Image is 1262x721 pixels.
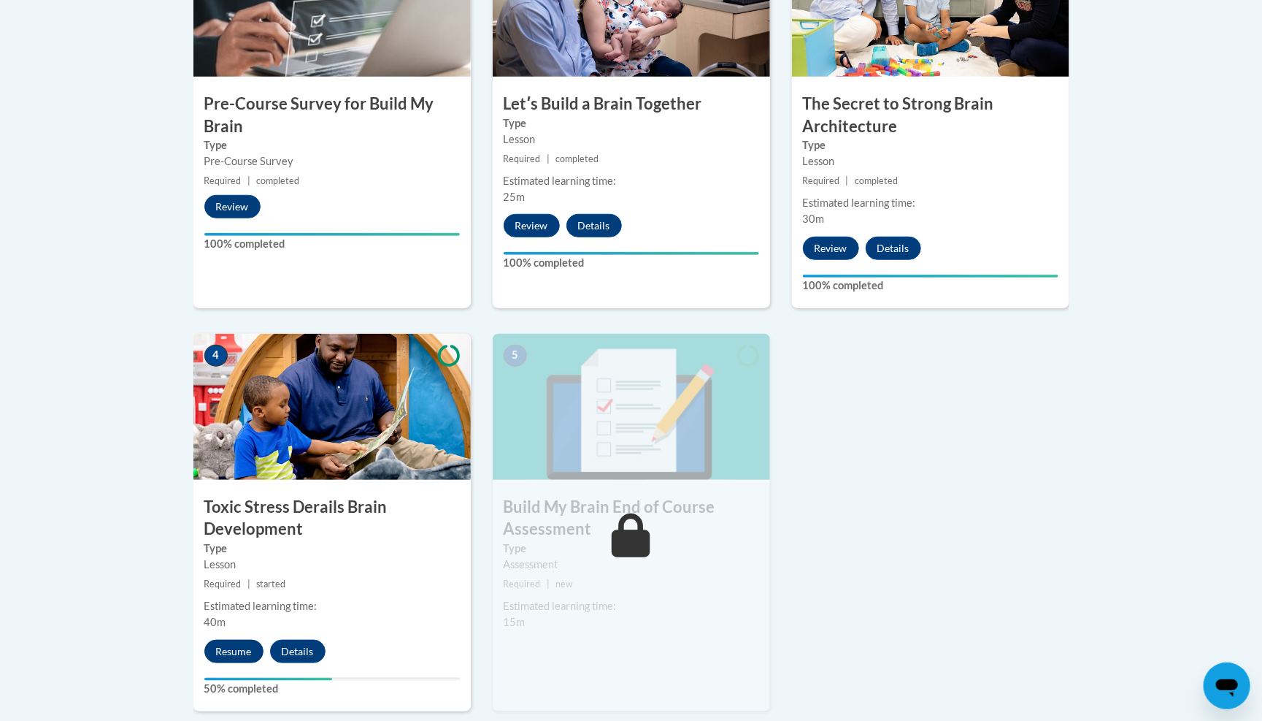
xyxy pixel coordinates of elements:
span: | [547,153,550,164]
button: Resume [204,640,263,663]
label: 100% completed [504,255,759,271]
div: Your progress [803,275,1058,278]
span: new [555,579,573,590]
div: Assessment [504,557,759,573]
span: started [256,579,285,590]
span: Required [204,175,242,186]
span: 15m [504,616,526,628]
label: Type [803,137,1058,153]
label: Type [504,115,759,131]
h3: Toxic Stress Derails Brain Development [193,496,471,541]
button: Details [866,237,921,260]
img: Course Image [193,334,471,480]
label: Type [504,541,759,557]
button: Review [504,214,560,237]
div: Lesson [803,153,1058,169]
div: Your progress [204,233,460,236]
label: 100% completed [803,278,1058,294]
label: 100% completed [204,236,460,252]
span: Required [204,579,242,590]
span: 30m [803,213,825,225]
span: 40m [204,616,226,628]
span: 4 [204,345,228,367]
span: Required [504,153,541,164]
div: Estimated learning time: [204,598,460,614]
label: 50% completed [204,681,460,697]
button: Details [566,214,622,237]
span: | [547,579,550,590]
label: Type [204,541,460,557]
h3: Pre-Course Survey for Build My Brain [193,93,471,138]
div: Lesson [204,557,460,573]
span: completed [555,153,599,164]
button: Review [803,237,859,260]
div: Estimated learning time: [803,195,1058,211]
button: Review [204,195,261,218]
span: | [846,175,849,186]
span: completed [855,175,898,186]
img: Course Image [493,334,770,480]
div: Estimated learning time: [504,598,759,614]
label: Type [204,137,460,153]
div: Your progress [204,678,332,681]
div: Lesson [504,131,759,148]
span: | [247,175,250,186]
span: 25m [504,191,526,203]
div: Your progress [504,252,759,255]
span: Required [803,175,840,186]
button: Details [270,640,326,663]
h3: The Secret to Strong Brain Architecture [792,93,1069,138]
span: | [247,579,250,590]
h3: Build My Brain End of Course Assessment [493,496,770,541]
h3: Letʹs Build a Brain Together [493,93,770,115]
div: Estimated learning time: [504,173,759,189]
span: Required [504,579,541,590]
span: completed [256,175,299,186]
span: 5 [504,345,527,367]
iframe: Button to launch messaging window [1204,663,1250,709]
div: Pre-Course Survey [204,153,460,169]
